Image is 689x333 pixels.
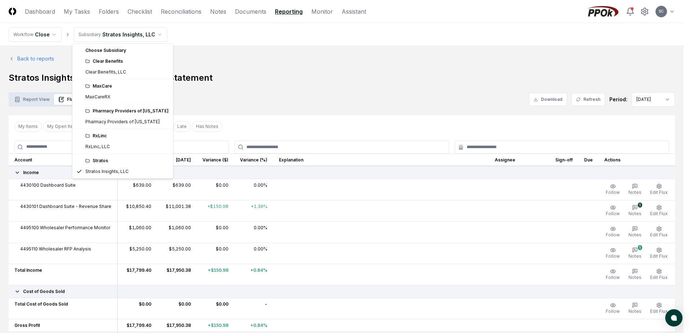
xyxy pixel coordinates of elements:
[85,83,169,89] div: MaxCare
[85,168,129,175] div: Stratos Insights, LLC
[74,45,172,56] div: Choose Subsidiary
[85,119,160,125] div: Pharmacy Providers of [US_STATE]
[85,108,169,114] div: Pharmacy Providers of [US_STATE]
[85,69,126,75] div: Clear Benefits, LLC
[85,94,110,100] div: MaxCareRX
[85,58,169,65] div: Clear Benefits
[85,133,169,139] div: RxLinc
[85,143,110,150] div: RxLinc, LLC
[85,157,169,164] div: Stratos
